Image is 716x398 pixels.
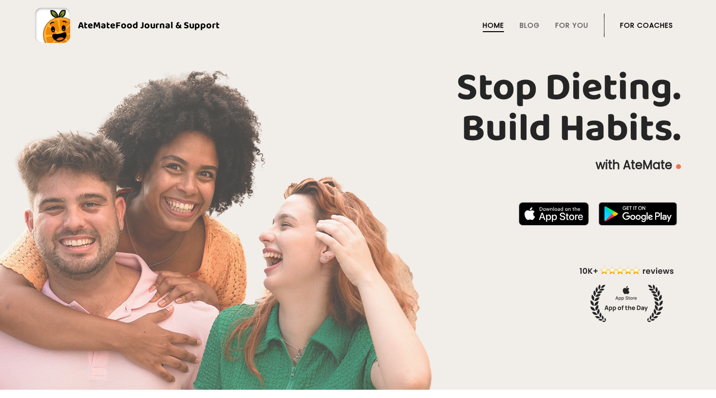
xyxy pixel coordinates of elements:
img: badge-download-apple.svg [519,202,589,226]
a: For Coaches [620,21,673,29]
a: AteMateFood Journal & Support [35,8,681,43]
h1: Stop Dieting. Build Habits. [35,68,681,150]
p: with AteMate [35,157,681,173]
a: For You [555,21,588,29]
div: AteMate [70,18,220,33]
a: Home [483,21,504,29]
a: Blog [520,21,540,29]
span: Food Journal & Support [115,18,220,33]
img: home-hero-appoftheday.png [572,265,681,322]
img: badge-download-google.png [599,202,677,226]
